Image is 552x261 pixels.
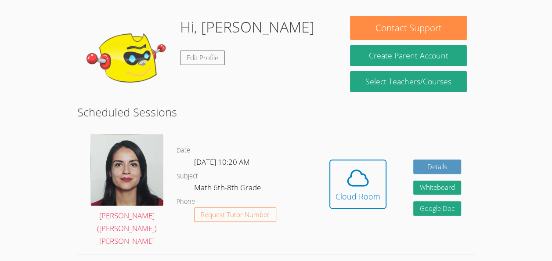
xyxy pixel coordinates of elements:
dt: Date [177,145,190,156]
img: default.png [85,16,173,104]
button: Contact Support [350,16,466,40]
dt: Subject [177,171,198,182]
dd: Math 6th-8th Grade [194,181,263,196]
button: Whiteboard [413,181,462,195]
button: Create Parent Account [350,45,466,66]
a: Edit Profile [180,51,225,65]
a: Google Doc [413,201,462,216]
button: Request Tutor Number [194,207,276,222]
a: [PERSON_NAME] ([PERSON_NAME]) [PERSON_NAME] [90,134,163,248]
dt: Phone [177,196,195,207]
button: Cloud Room [329,159,386,209]
h2: Scheduled Sessions [77,104,475,120]
h1: Hi, [PERSON_NAME] [180,16,314,38]
div: Cloud Room [336,190,380,203]
a: Select Teachers/Courses [350,71,466,92]
span: [DATE] 10:20 AM [194,157,250,167]
img: picture.jpeg [90,134,163,206]
a: Details [413,159,462,174]
span: Request Tutor Number [201,211,270,218]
